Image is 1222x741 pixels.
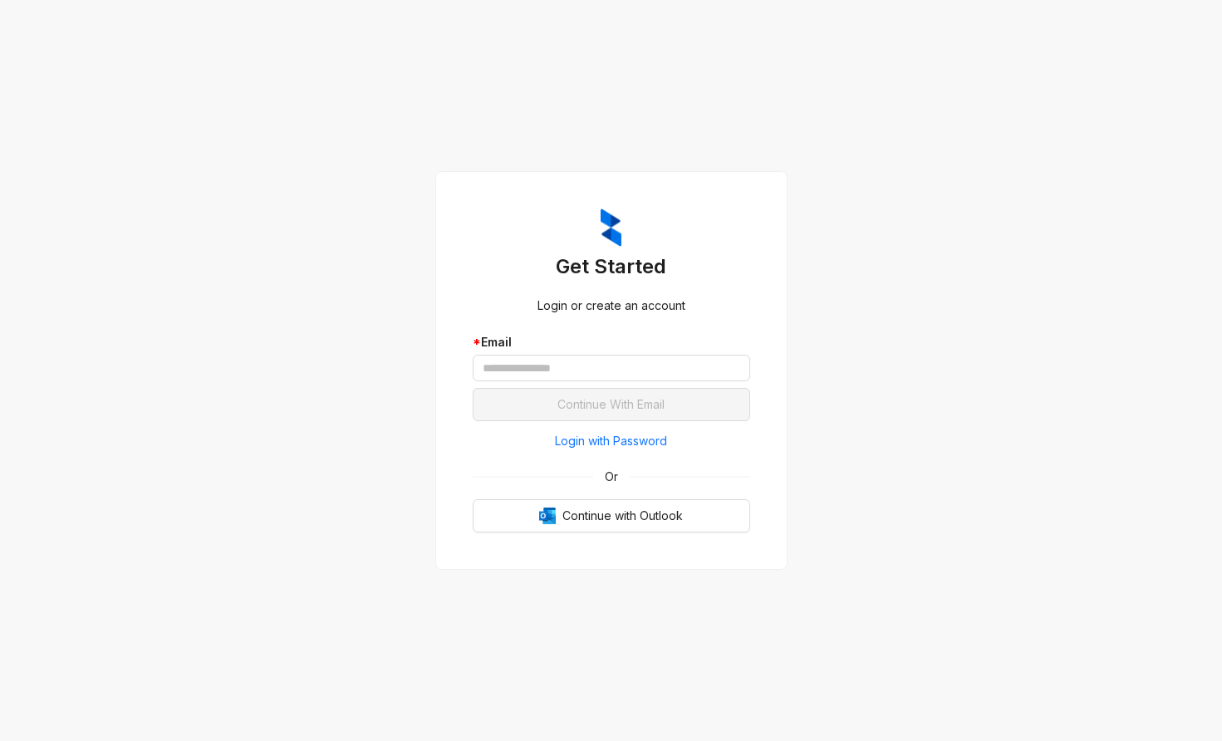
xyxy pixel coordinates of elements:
[473,428,750,454] button: Login with Password
[562,507,683,525] span: Continue with Outlook
[473,333,750,351] div: Email
[601,209,621,247] img: ZumaIcon
[539,508,556,524] img: Outlook
[473,253,750,280] h3: Get Started
[473,499,750,532] button: OutlookContinue with Outlook
[473,297,750,315] div: Login or create an account
[593,468,630,486] span: Or
[555,432,667,450] span: Login with Password
[473,388,750,421] button: Continue With Email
